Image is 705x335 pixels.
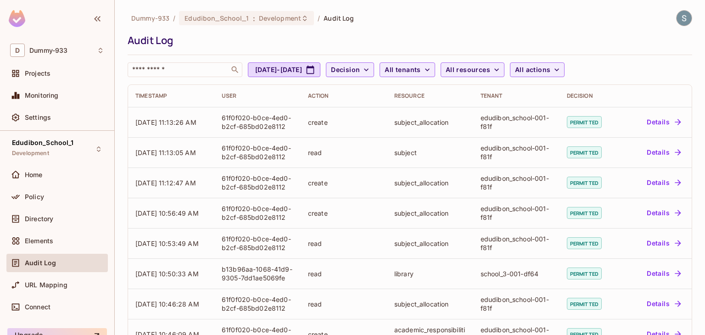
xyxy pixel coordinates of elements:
div: subject_allocation [394,239,466,248]
span: permitted [567,146,602,158]
div: create [308,209,380,218]
span: Decision [331,64,360,76]
button: Details [643,296,684,311]
span: Edudibon_School_1 [185,14,249,22]
div: create [308,118,380,127]
span: Policy [25,193,44,201]
span: the active workspace [131,14,169,22]
span: permitted [567,298,602,310]
div: read [308,269,380,278]
span: All actions [515,64,550,76]
span: Elements [25,237,53,245]
div: school_3-001-df64 [481,269,552,278]
span: Audit Log [324,14,354,22]
button: Decision [326,62,374,77]
div: Action [308,92,380,100]
button: Details [643,206,684,220]
div: Timestamp [135,92,207,100]
span: [DATE] 11:13:05 AM [135,149,196,156]
div: edudibon_school-001-f81f [481,295,552,313]
span: [DATE] 11:13:26 AM [135,118,196,126]
span: [DATE] 10:56:49 AM [135,209,199,217]
span: All tenants [385,64,420,76]
div: 61f0f020-b0ce-4ed0-b2cf-685bd02e8112 [222,174,293,191]
span: [DATE] 10:46:28 AM [135,300,199,308]
div: 61f0f020-b0ce-4ed0-b2cf-685bd02e8112 [222,234,293,252]
div: User [222,92,293,100]
div: Tenant [481,92,552,100]
span: Settings [25,114,51,121]
span: permitted [567,116,602,128]
span: Monitoring [25,92,59,99]
div: Decision [567,92,615,100]
span: permitted [567,207,602,219]
li: / [318,14,320,22]
span: D [10,44,25,57]
div: 61f0f020-b0ce-4ed0-b2cf-685bd02e8112 [222,113,293,131]
span: Development [259,14,301,22]
div: subject [394,148,466,157]
div: edudibon_school-001-f81f [481,234,552,252]
div: subject_allocation [394,179,466,187]
img: Saba Riyaz [677,11,692,26]
div: subject_allocation [394,300,466,308]
button: [DATE]-[DATE] [248,62,320,77]
span: permitted [567,177,602,189]
div: subject_allocation [394,118,466,127]
span: permitted [567,237,602,249]
span: [DATE] 10:50:33 AM [135,270,199,278]
img: SReyMgAAAABJRU5ErkJggg== [9,10,25,27]
div: 61f0f020-b0ce-4ed0-b2cf-685bd02e8112 [222,144,293,161]
div: library [394,269,466,278]
button: Details [643,175,684,190]
span: Audit Log [25,259,56,267]
span: Connect [25,303,50,311]
span: Development [12,150,49,157]
div: Audit Log [128,33,688,47]
span: Directory [25,215,53,223]
div: 61f0f020-b0ce-4ed0-b2cf-685bd02e8112 [222,295,293,313]
li: / [173,14,175,22]
button: Details [643,115,684,129]
div: subject_allocation [394,209,466,218]
button: All actions [510,62,565,77]
span: Projects [25,70,50,77]
div: edudibon_school-001-f81f [481,113,552,131]
span: [DATE] 11:12:47 AM [135,179,196,187]
div: 61f0f020-b0ce-4ed0-b2cf-685bd02e8112 [222,204,293,222]
div: edudibon_school-001-f81f [481,144,552,161]
div: read [308,148,380,157]
span: : [252,15,256,22]
div: edudibon_school-001-f81f [481,174,552,191]
button: Details [643,266,684,281]
span: URL Mapping [25,281,67,289]
span: All resources [446,64,490,76]
button: All tenants [380,62,435,77]
div: read [308,300,380,308]
span: Home [25,171,43,179]
div: create [308,179,380,187]
div: edudibon_school-001-f81f [481,204,552,222]
div: read [308,239,380,248]
div: b13b96aa-1068-41d9-9305-7dd1ae5069fe [222,265,293,282]
span: permitted [567,268,602,279]
button: Details [643,236,684,251]
span: Workspace: Dummy-933 [29,47,67,54]
button: All resources [441,62,504,77]
div: Resource [394,92,466,100]
span: [DATE] 10:53:49 AM [135,240,199,247]
button: Details [643,145,684,160]
span: Edudibon_School_1 [12,139,74,146]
